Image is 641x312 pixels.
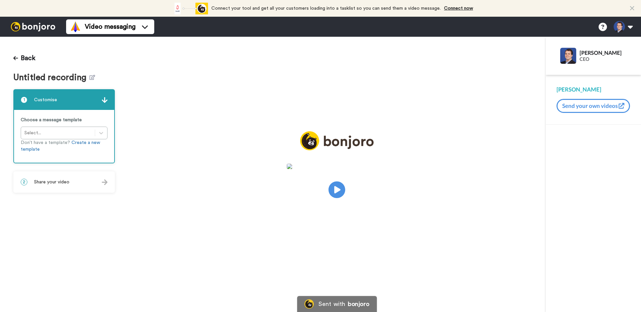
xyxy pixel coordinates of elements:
[287,164,387,169] img: 2a5a2345-4f19-4fbd-976a-6f0b296c02f3.jpg
[13,73,89,83] span: Untitled recording
[13,171,115,193] div: 2Share your video
[300,131,374,150] img: logo_full.png
[580,49,630,56] div: [PERSON_NAME]
[21,139,108,153] p: Don’t have a template?
[557,99,630,113] button: Send your own videos
[444,6,473,11] a: Connect now
[21,117,108,123] p: Choose a message template
[102,179,108,185] img: arrow.svg
[304,299,314,309] img: Bonjoro Logo
[34,179,69,185] span: Share your video
[297,296,377,312] a: Bonjoro LogoSent withbonjoro
[211,6,441,11] span: Connect your tool and get all your customers loading into a tasklist so you can send them a video...
[348,301,369,307] div: bonjoro
[21,140,100,152] a: Create a new template
[70,21,81,32] img: vm-color.svg
[34,97,57,103] span: Customise
[21,97,27,103] span: 1
[171,3,208,14] div: animation
[560,48,576,64] img: Profile Image
[85,22,136,31] span: Video messaging
[13,50,35,66] button: Back
[580,56,630,62] div: CEO
[21,179,27,185] span: 2
[102,97,108,103] img: arrow.svg
[8,22,58,31] img: bj-logo-header-white.svg
[318,301,345,307] div: Sent with
[557,86,630,94] div: [PERSON_NAME]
